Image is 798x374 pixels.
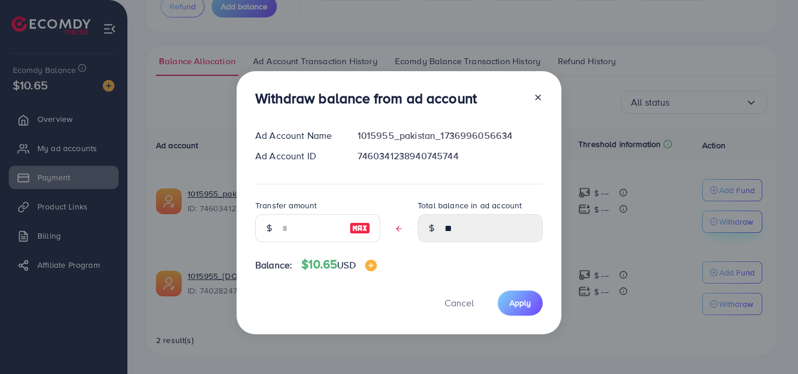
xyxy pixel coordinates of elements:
h3: Withdraw balance from ad account [255,90,477,107]
label: Transfer amount [255,200,317,211]
div: Ad Account Name [246,129,348,142]
h4: $10.65 [301,257,376,272]
iframe: Chat [748,321,789,365]
img: image [365,260,377,271]
button: Apply [498,291,543,316]
span: Apply [509,297,531,309]
span: USD [337,258,355,271]
div: Ad Account ID [246,149,348,163]
button: Cancel [430,291,488,316]
img: image [349,221,370,235]
label: Total balance in ad account [418,200,522,211]
div: 1015955_pakistan_1736996056634 [348,129,552,142]
div: 7460341238940745744 [348,149,552,163]
span: Cancel [445,296,474,309]
span: Balance: [255,258,292,272]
